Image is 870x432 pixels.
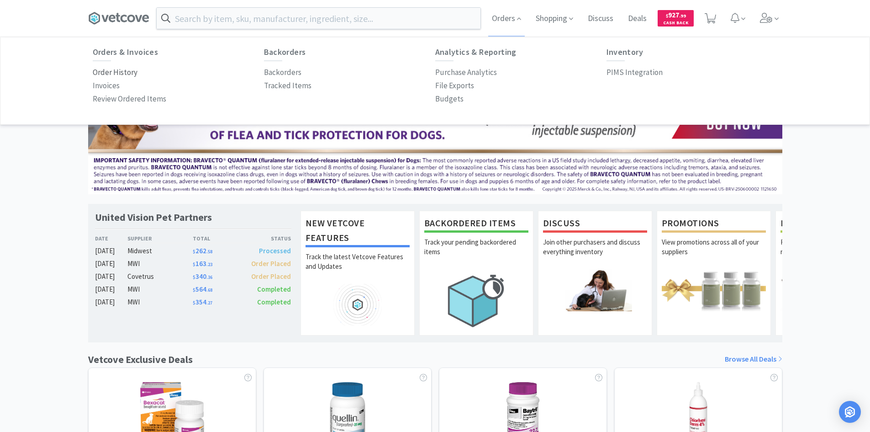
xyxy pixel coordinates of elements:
[251,272,291,281] span: Order Placed
[193,249,195,255] span: $
[666,11,686,19] span: 927
[95,297,128,308] div: [DATE]
[95,258,128,269] div: [DATE]
[206,300,212,306] span: . 27
[193,298,212,306] span: 354
[543,269,647,311] img: hero_discuss.png
[264,48,435,57] h6: Backorders
[606,66,663,79] a: PIMS Integration
[257,285,291,293] span: Completed
[95,234,128,243] div: Date
[666,13,668,19] span: $
[127,297,193,308] div: MWI
[206,287,212,293] span: . 68
[95,297,291,308] a: [DATE]MWI$354.27Completed
[193,285,212,293] span: 564
[193,287,195,293] span: $
[306,216,410,247] h1: New Vetcove Features
[435,93,464,105] p: Budgets
[88,352,193,368] h1: Vetcove Exclusive Deals
[301,211,415,335] a: New Vetcove FeaturesTrack the latest Vetcove Features and Updates
[157,8,480,29] input: Search by item, sku, manufacturer, ingredient, size...
[127,234,193,243] div: Supplier
[127,245,193,256] div: Midwest
[95,245,128,256] div: [DATE]
[259,246,291,255] span: Processed
[424,216,528,233] h1: Backordered Items
[206,249,212,255] span: . 58
[95,284,291,295] a: [DATE]MWI$564.68Completed
[584,15,617,23] a: Discuss
[93,48,264,57] h6: Orders & Invoices
[306,284,410,325] img: hero_feature_roadmap.png
[606,48,778,57] h6: Inventory
[95,211,212,224] h1: United Vision Pet Partners
[193,259,212,268] span: 163
[193,272,212,281] span: 340
[725,353,782,365] a: Browse All Deals
[264,66,301,79] a: Backorders
[435,92,464,106] a: Budgets
[127,271,193,282] div: Covetrus
[306,252,410,284] p: Track the latest Vetcove Features and Updates
[264,79,311,92] a: Tracked Items
[93,66,137,79] a: Order History
[435,79,474,92] a: File Exports
[538,211,652,335] a: DiscussJoin other purchasers and discuss everything inventory
[93,79,120,92] a: Invoices
[88,55,782,194] img: 3ffb5edee65b4d9ab6d7b0afa510b01f.jpg
[543,216,647,233] h1: Discuss
[242,234,291,243] div: Status
[624,15,650,23] a: Deals
[257,298,291,306] span: Completed
[193,274,195,280] span: $
[657,211,771,335] a: PromotionsView promotions across all of your suppliers
[424,237,528,269] p: Track your pending backordered items
[127,258,193,269] div: MWI
[95,271,291,282] a: [DATE]Covetrus$340.36Order Placed
[839,401,861,423] div: Open Intercom Messenger
[662,269,766,311] img: hero_promotions.png
[95,271,128,282] div: [DATE]
[435,66,497,79] a: Purchase Analytics
[93,92,166,106] a: Review Ordered Items
[193,261,195,267] span: $
[95,258,291,269] a: [DATE]MWI$163.23Order Placed
[206,274,212,280] span: . 36
[95,284,128,295] div: [DATE]
[193,234,242,243] div: Total
[95,245,291,256] a: [DATE]Midwest$262.58Processed
[193,246,212,255] span: 262
[93,93,166,105] p: Review Ordered Items
[251,259,291,268] span: Order Placed
[435,48,606,57] h6: Analytics & Reporting
[424,269,528,332] img: hero_backorders.png
[419,211,533,335] a: Backordered ItemsTrack your pending backordered items
[206,261,212,267] span: . 23
[679,13,686,19] span: . 99
[663,21,688,27] span: Cash Back
[193,300,195,306] span: $
[543,237,647,269] p: Join other purchasers and discuss everything inventory
[658,6,694,31] a: $927.99Cash Back
[127,284,193,295] div: MWI
[662,216,766,233] h1: Promotions
[662,237,766,269] p: View promotions across all of your suppliers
